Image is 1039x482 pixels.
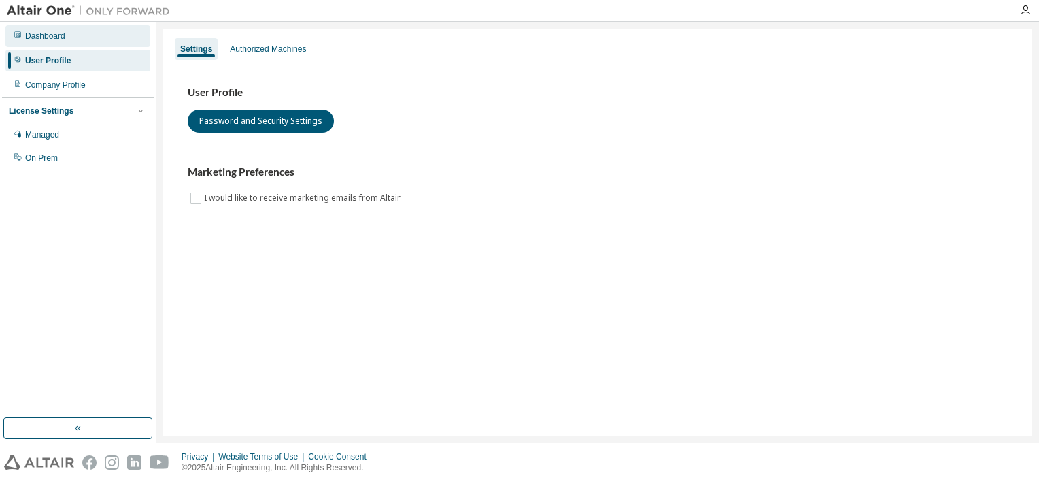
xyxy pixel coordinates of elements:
[25,80,86,91] div: Company Profile
[105,455,119,470] img: instagram.svg
[25,152,58,163] div: On Prem
[82,455,97,470] img: facebook.svg
[188,165,1008,179] h3: Marketing Preferences
[25,31,65,42] div: Dashboard
[204,190,403,206] label: I would like to receive marketing emails from Altair
[127,455,141,470] img: linkedin.svg
[180,44,212,54] div: Settings
[188,110,334,133] button: Password and Security Settings
[25,129,59,140] div: Managed
[150,455,169,470] img: youtube.svg
[9,106,73,116] div: License Settings
[4,455,74,470] img: altair_logo.svg
[182,462,375,474] p: © 2025 Altair Engineering, Inc. All Rights Reserved.
[182,451,218,462] div: Privacy
[218,451,308,462] div: Website Terms of Use
[7,4,177,18] img: Altair One
[25,55,71,66] div: User Profile
[308,451,374,462] div: Cookie Consent
[230,44,306,54] div: Authorized Machines
[188,86,1008,99] h3: User Profile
